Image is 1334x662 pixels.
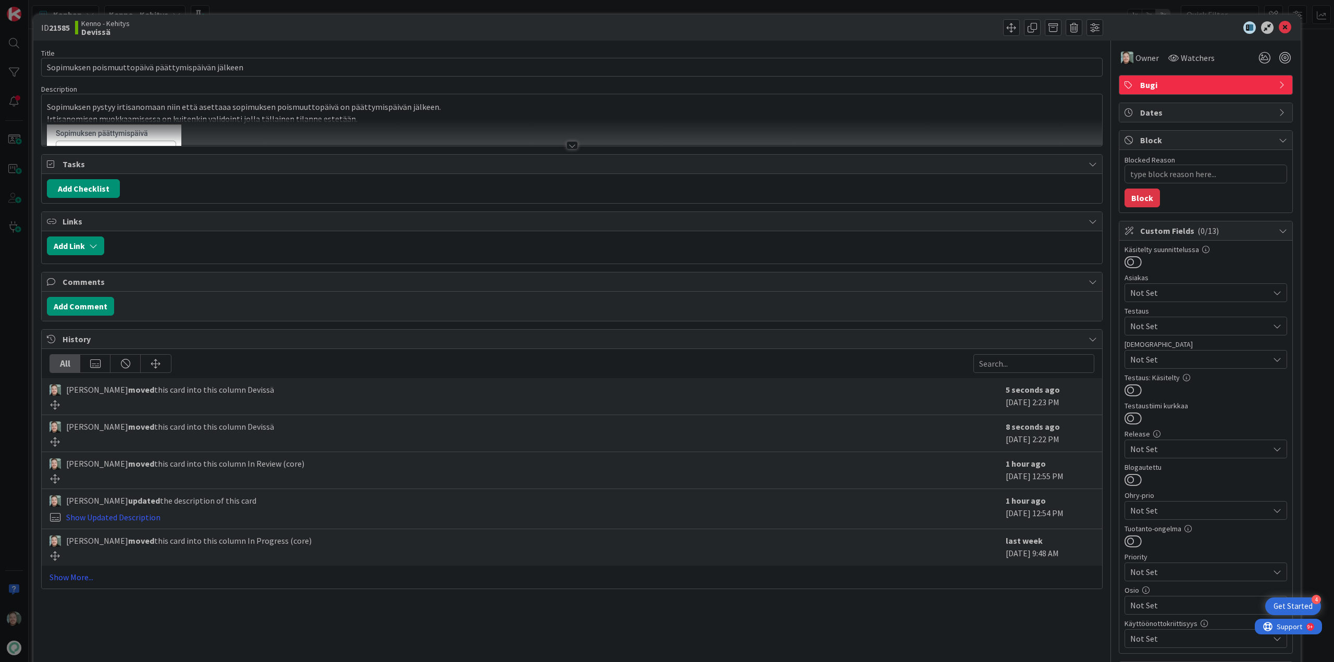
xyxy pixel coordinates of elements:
[50,495,61,507] img: VP
[47,113,1097,125] p: Irtisanomisen muokkaamisessa on kuitenkin validointi jolla tällainen tilanne estetään.
[1125,525,1287,532] div: Tuotanto-ongelma
[1130,632,1269,645] span: Not Set
[1181,52,1215,64] span: Watchers
[81,19,130,28] span: Kenno - Kehitys
[63,276,1083,288] span: Comments
[50,384,61,396] img: VP
[1006,457,1094,483] div: [DATE] 12:55 PM
[1121,52,1133,64] img: VP
[1125,586,1287,594] div: Osio
[1006,384,1060,395] b: 5 seconds ago
[1125,341,1287,348] div: [DEMOGRAPHIC_DATA]
[50,355,80,372] div: All
[1125,374,1287,381] div: Testaus: Käsitelty
[1140,134,1274,146] span: Block
[47,101,1097,113] p: Sopimuksen pystyy irtisanomaan niin että asettaaa sopimuksen poismuuttopäivä on päättymispäivän j...
[66,420,274,433] span: [PERSON_NAME] this card into this column Devissä
[1140,106,1274,119] span: Dates
[1006,494,1094,523] div: [DATE] 12:54 PM
[63,215,1083,228] span: Links
[47,179,120,198] button: Add Checklist
[1125,620,1287,627] div: Käyttöönottokriittisyys
[1125,246,1287,253] div: Käsitelty suunnittelussa
[1197,226,1219,236] span: ( 0/13 )
[1130,503,1264,518] span: Not Set
[50,535,61,547] img: VP
[1125,402,1287,409] div: Testaustiimi kurkkaa
[1125,464,1287,471] div: Blogautettu
[1135,52,1159,64] span: Owner
[1006,458,1046,469] b: 1 hour ago
[1130,565,1264,579] span: Not Set
[1006,534,1094,560] div: [DATE] 9:48 AM
[1130,320,1269,332] span: Not Set
[63,333,1083,345] span: History
[50,421,61,433] img: VP
[1130,443,1269,455] span: Not Set
[1125,492,1287,499] div: Ohry-prio
[1265,597,1321,615] div: Open Get Started checklist, remaining modules: 4
[1130,353,1269,366] span: Not Set
[128,384,154,395] b: moved
[22,2,47,14] span: Support
[53,4,58,13] div: 9+
[50,571,1094,583] a: Show More...
[1006,421,1060,432] b: 8 seconds ago
[973,354,1094,373] input: Search...
[128,535,154,546] b: moved
[1125,553,1287,560] div: Priority
[1006,383,1094,409] div: [DATE] 2:23 PM
[66,494,256,507] span: [PERSON_NAME] the description of this card
[49,22,70,33] b: 21585
[1125,189,1160,207] button: Block
[1274,601,1313,611] div: Get Started
[1125,430,1287,438] div: Release
[1125,274,1287,281] div: Asiakas
[66,512,160,522] a: Show Updated Description
[47,236,104,255] button: Add Link
[66,383,274,396] span: [PERSON_NAME] this card into this column Devissä
[1006,420,1094,446] div: [DATE] 2:22 PM
[1140,79,1274,91] span: Bugi
[47,297,114,316] button: Add Comment
[1125,307,1287,315] div: Testaus
[1140,224,1274,237] span: Custom Fields
[81,28,130,36] b: Devissä
[1130,599,1269,611] span: Not Set
[128,458,154,469] b: moved
[1312,595,1321,604] div: 4
[41,58,1103,77] input: type card name here...
[1006,535,1043,546] b: last week
[41,21,70,34] span: ID
[50,458,61,470] img: VP
[1125,155,1175,165] label: Blocked Reason
[66,457,304,470] span: [PERSON_NAME] this card into this column In Review (core)
[1130,286,1269,299] span: Not Set
[128,421,154,432] b: moved
[128,495,160,506] b: updated
[1006,495,1046,506] b: 1 hour ago
[66,534,312,547] span: [PERSON_NAME] this card into this column In Progress (core)
[63,158,1083,170] span: Tasks
[41,48,55,58] label: Title
[41,84,77,94] span: Description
